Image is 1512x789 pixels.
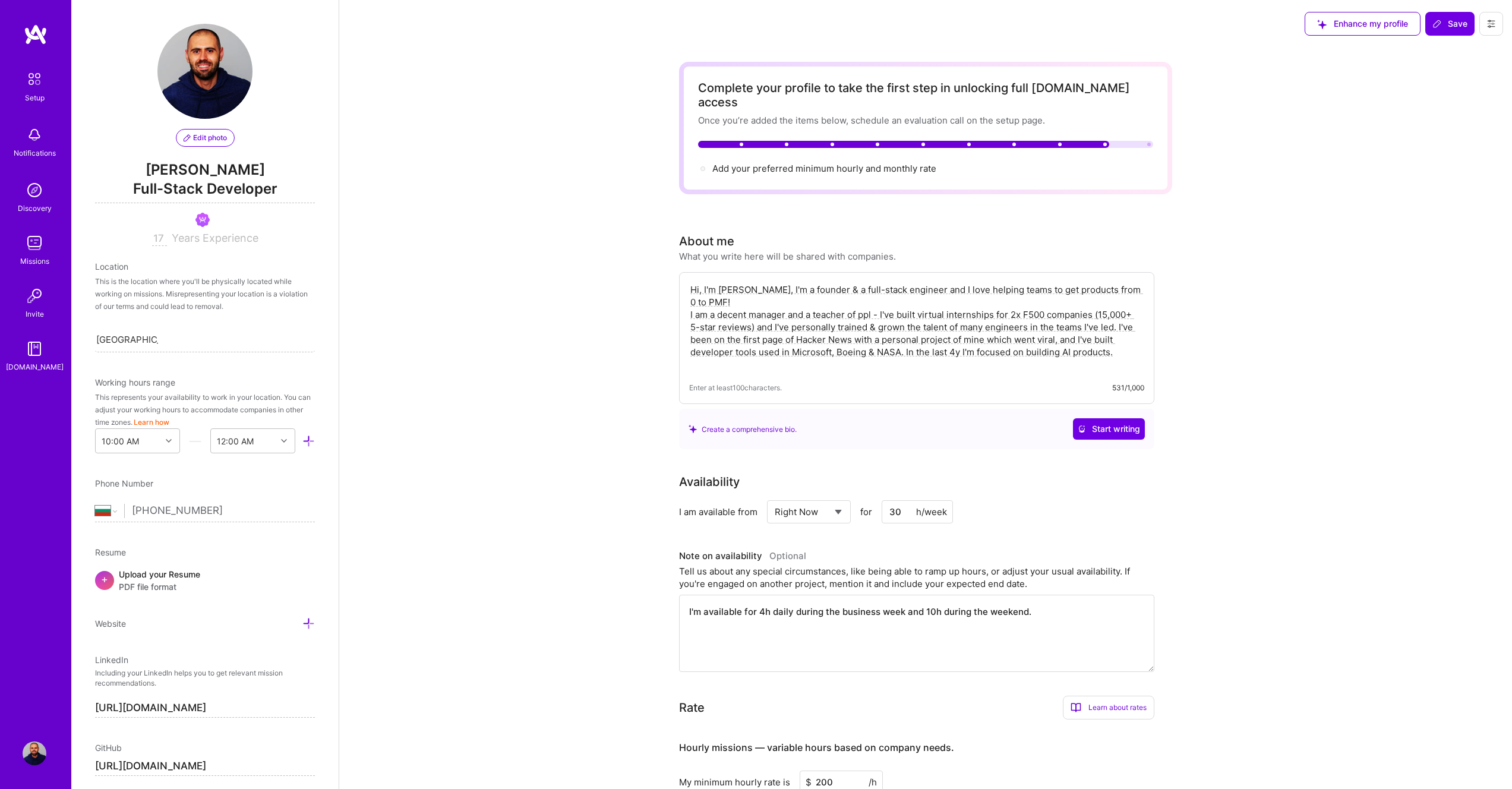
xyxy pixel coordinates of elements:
div: Notifications [14,147,56,159]
div: Note on availability [679,547,806,565]
span: Working hours range [95,377,175,387]
input: XX [152,232,167,246]
div: What you write here will be shared with companies. [679,250,896,263]
p: Including your LinkedIn helps you to get relevant mission recommendations. [95,668,315,689]
i: icon Chevron [281,438,287,444]
div: Rate [679,699,705,717]
div: About me [679,232,734,250]
span: GitHub [95,743,122,753]
div: I am available from [679,506,757,518]
img: teamwork [23,231,46,255]
textarea: I'm available for 4h daily during the business week and 10h during the weekend. [679,595,1154,672]
img: User Avatar [23,741,46,765]
img: logo [24,24,48,45]
div: 10:00 AM [102,435,139,447]
i: icon HorizontalInLineDivider [189,435,201,447]
span: Edit photo [184,132,227,143]
span: Enter at least 100 characters. [689,381,782,394]
span: LinkedIn [95,655,128,665]
div: My minimum hourly rate is [679,776,790,788]
div: Learn about rates [1063,696,1154,719]
div: Tell us about any special circumstances, like being able to ramp up hours, or adjust your usual a... [679,565,1154,590]
span: Full-Stack Developer [95,179,315,203]
div: Availability [679,473,740,491]
img: discovery [23,178,46,202]
span: /h [869,776,877,788]
i: icon SuggestedTeams [1317,20,1327,29]
div: Create a comprehensive bio. [689,423,797,435]
div: Upload your Resume [119,568,200,593]
i: icon BookOpen [1071,702,1081,713]
img: setup [22,67,47,91]
div: This represents your availability to work in your location. You can adjust your working hours to ... [95,391,315,428]
textarea: Hi, I'm [PERSON_NAME], I'm a founder & a full-stack engineer and I love helping teams to get prod... [689,282,1144,372]
button: Learn how [134,416,169,428]
span: [PERSON_NAME] [95,161,315,179]
input: +1 (000) 000-0000 [132,494,315,528]
div: Missions [20,255,49,267]
i: icon SuggestedTeams [689,425,697,433]
span: for [860,506,872,518]
div: 12:00 AM [217,435,254,447]
div: Discovery [18,202,52,214]
span: Save [1432,18,1467,30]
span: PDF file format [119,580,200,593]
div: Setup [25,91,45,104]
i: icon PencilPurple [184,134,191,141]
span: Phone Number [95,478,153,488]
img: Been on Mission [195,213,210,227]
div: Invite [26,308,44,320]
img: Invite [23,284,46,308]
i: icon CrystalBallWhite [1078,425,1086,433]
span: Start writing [1078,423,1140,435]
i: icon Chevron [166,438,172,444]
div: This is the location where you'll be physically located while working on missions. Misrepresentin... [95,275,315,313]
img: bell [23,123,46,147]
span: Years Experience [172,232,258,244]
div: h/week [916,506,947,518]
span: Resume [95,547,126,557]
span: Add your preferred minimum hourly and monthly rate [712,163,936,174]
div: Location [95,260,315,273]
span: $ [806,776,812,788]
div: 531/1,000 [1112,381,1144,394]
span: Website [95,618,126,629]
h4: Hourly missions — variable hours based on company needs. [679,742,954,753]
span: Optional [769,550,806,561]
span: + [101,573,108,585]
div: [DOMAIN_NAME] [6,361,64,373]
div: Complete your profile to take the first step in unlocking full [DOMAIN_NAME] access [698,81,1153,109]
input: XX [882,500,953,523]
img: guide book [23,337,46,361]
div: Once you’re added the items below, schedule an evaluation call on the setup page. [698,114,1153,127]
span: Enhance my profile [1317,18,1408,30]
img: User Avatar [157,24,252,119]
